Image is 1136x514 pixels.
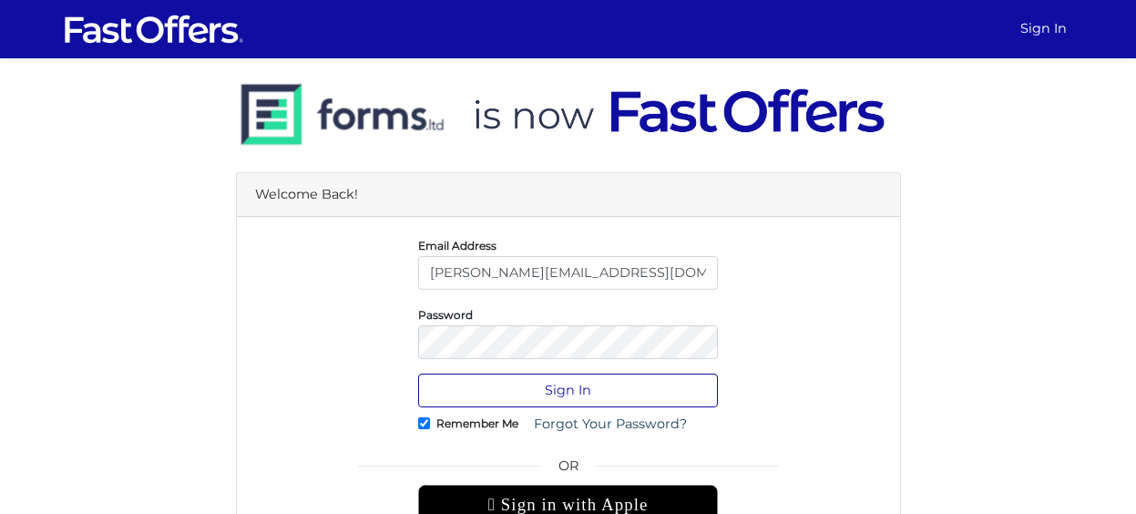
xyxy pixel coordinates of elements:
[418,456,718,485] span: OR
[418,256,718,290] input: E-Mail
[418,243,496,248] label: Email Address
[237,173,900,217] div: Welcome Back!
[522,407,699,441] a: Forgot Your Password?
[418,313,473,317] label: Password
[1013,11,1074,46] a: Sign In
[436,421,518,426] label: Remember Me
[418,374,718,407] button: Sign In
